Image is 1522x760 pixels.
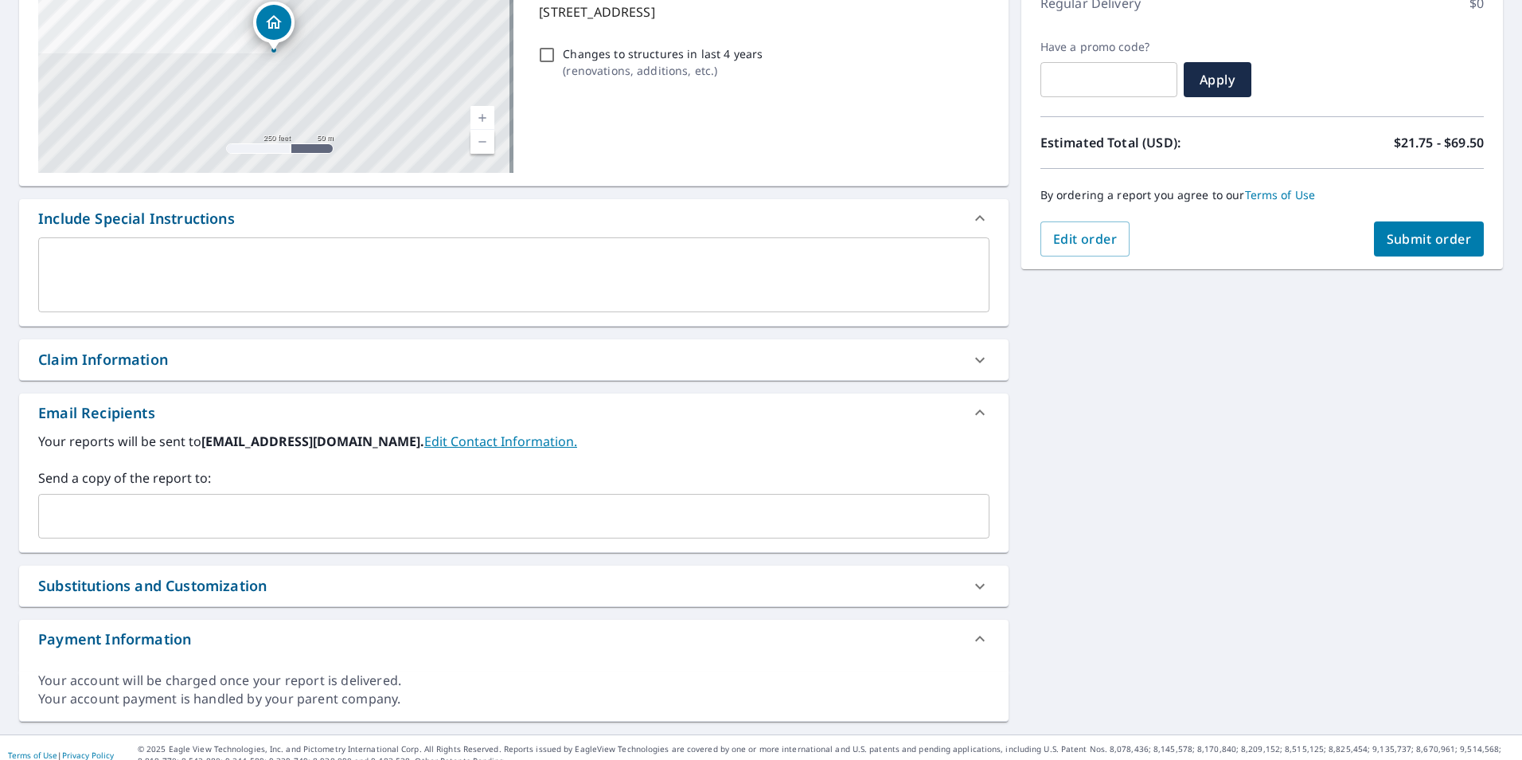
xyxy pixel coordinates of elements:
[253,2,295,51] div: Dropped pin, building 1, Residential property, 2422 Bugle Dr W Chesapeake, VA 23321
[19,199,1009,237] div: Include Special Instructions
[563,45,763,62] p: Changes to structures in last 4 years
[563,62,763,79] p: ( renovations, additions, etc. )
[1196,71,1239,88] span: Apply
[38,690,989,708] div: Your account payment is handled by your parent company.
[38,629,191,650] div: Payment Information
[38,208,235,229] div: Include Special Instructions
[1040,40,1177,54] label: Have a promo code?
[1053,230,1118,248] span: Edit order
[38,468,989,488] label: Send a copy of the report to:
[38,349,168,370] div: Claim Information
[201,433,424,450] b: [EMAIL_ADDRESS][DOMAIN_NAME].
[38,402,155,424] div: Email Recipients
[424,433,577,450] a: EditContactInfo
[1394,133,1484,152] p: $21.75 - $69.50
[1184,62,1251,97] button: Apply
[1040,221,1130,257] button: Edit order
[470,130,494,154] a: Current Level 17, Zoom Out
[19,620,1009,658] div: Payment Information
[1245,187,1316,202] a: Terms of Use
[38,575,267,597] div: Substitutions and Customization
[1040,188,1484,202] p: By ordering a report you agree to our
[470,106,494,130] a: Current Level 17, Zoom In
[38,432,989,451] label: Your reports will be sent to
[1040,133,1262,152] p: Estimated Total (USD):
[1387,230,1472,248] span: Submit order
[19,394,1009,432] div: Email Recipients
[38,672,989,690] div: Your account will be charged once your report is delivered.
[8,750,114,760] p: |
[1374,221,1485,257] button: Submit order
[19,339,1009,380] div: Claim Information
[539,2,982,22] p: [STREET_ADDRESS]
[19,566,1009,606] div: Substitutions and Customization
